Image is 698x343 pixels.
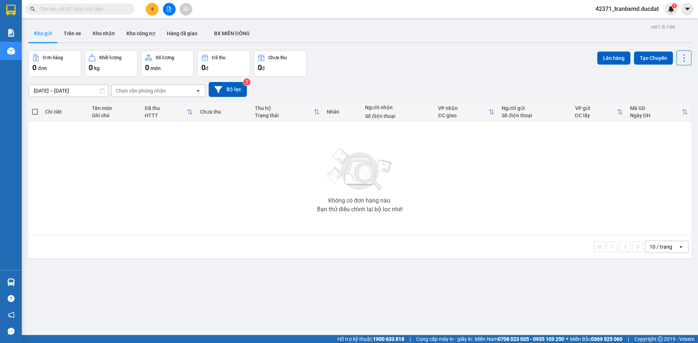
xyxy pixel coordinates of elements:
[591,336,622,342] strong: 0369 525 060
[672,3,677,8] sup: 1
[673,3,675,8] span: 1
[327,109,358,115] div: Nhãn
[145,105,187,111] div: Đã thu
[116,87,166,94] div: Chọn văn phòng nhận
[89,63,93,72] span: 0
[416,335,473,343] span: Cung cấp máy in - giấy in:
[678,244,684,250] svg: open
[8,328,15,335] span: message
[92,105,138,111] div: Tên món
[438,105,489,111] div: VP nhận
[7,278,15,286] img: warehouse-icon
[145,113,187,118] div: HTTT
[630,113,682,118] div: Ngày ĐH
[94,65,100,71] span: kg
[365,113,431,119] div: Số điện thoại
[575,113,617,118] div: ĐC lấy
[7,29,15,37] img: solution-icon
[317,207,403,212] div: Bạn thử điều chỉnh lại bộ lọc nhé!
[163,3,176,16] button: file-add
[651,23,675,31] div: ver 1.8.146
[146,3,159,16] button: plus
[145,63,149,72] span: 0
[183,7,188,12] span: aim
[28,50,81,77] button: Đơn hàng0đơn
[570,335,622,343] span: Miền Bắc
[8,311,15,318] span: notification
[498,336,564,342] strong: 0708 023 035 - 0935 103 250
[590,4,665,13] span: 42371_tranbxmd.ducdat
[6,5,16,16] img: logo-vxr
[571,102,626,122] th: Toggle SortBy
[502,113,567,118] div: Số điện thoại
[85,50,137,77] button: Khối lượng0kg
[32,63,36,72] span: 0
[434,102,498,122] th: Toggle SortBy
[151,65,161,71] span: món
[30,7,35,12] span: search
[262,65,265,71] span: đ
[575,105,617,111] div: VP gửi
[205,65,208,71] span: đ
[8,295,15,302] span: question-circle
[337,335,404,343] span: Hỗ trợ kỹ thuật:
[628,335,629,343] span: |
[200,109,248,115] div: Chưa thu
[658,336,663,342] span: copyright
[156,55,174,60] div: Số lượng
[180,3,192,16] button: aim
[258,63,262,72] span: 0
[597,52,630,65] button: Lên hàng
[681,3,694,16] button: caret-down
[167,7,172,12] span: file-add
[150,7,155,12] span: plus
[684,6,691,12] span: caret-down
[475,335,564,343] span: Miền Nam
[58,25,87,42] button: Trên xe
[43,55,63,60] div: Đơn hàng
[141,102,196,122] th: Toggle SortBy
[45,109,84,115] div: Chi tiết
[195,88,201,94] svg: open
[566,338,568,340] span: ⚪️
[255,105,314,111] div: Thu hộ
[121,25,161,42] button: Kho công nợ
[92,113,138,118] div: Ghi chú
[324,144,396,195] img: svg+xml;base64,PHN2ZyBjbGFzcz0ibGlzdC1wbHVnX19zdmciIHhtbG5zPSJodHRwOi8vd3d3LnczLm9yZy8yMDAwL3N2Zy...
[251,102,323,122] th: Toggle SortBy
[268,55,287,60] div: Chưa thu
[7,47,15,55] img: warehouse-icon
[201,63,205,72] span: 0
[634,52,673,65] button: Tạo Chuyến
[328,198,392,204] div: Không có đơn hàng nào.
[214,30,250,36] span: BX MIỀN ĐÔNG
[87,25,121,42] button: Kho nhận
[255,113,314,118] div: Trạng thái
[502,105,567,111] div: Người gửi
[365,105,431,110] div: Người nhận
[650,243,672,250] div: 10 / trang
[410,335,411,343] span: |
[99,55,121,60] div: Khối lượng
[212,55,225,60] div: Đã thu
[40,5,126,13] input: Tìm tên, số ĐT hoặc mã đơn
[38,65,47,71] span: đơn
[243,78,250,86] sup: 2
[668,6,674,12] img: icon-new-feature
[626,102,691,122] th: Toggle SortBy
[438,113,489,118] div: ĐC giao
[161,25,203,42] button: Hàng đã giao
[141,50,194,77] button: Số lượng0món
[630,105,682,111] div: Mã GD
[197,50,250,77] button: Đã thu0đ
[209,82,247,97] button: Bộ lọc
[254,50,306,77] button: Chưa thu0đ
[29,85,108,97] input: Select a date range.
[28,25,58,42] button: Kho gửi
[373,336,404,342] strong: 1900 633 818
